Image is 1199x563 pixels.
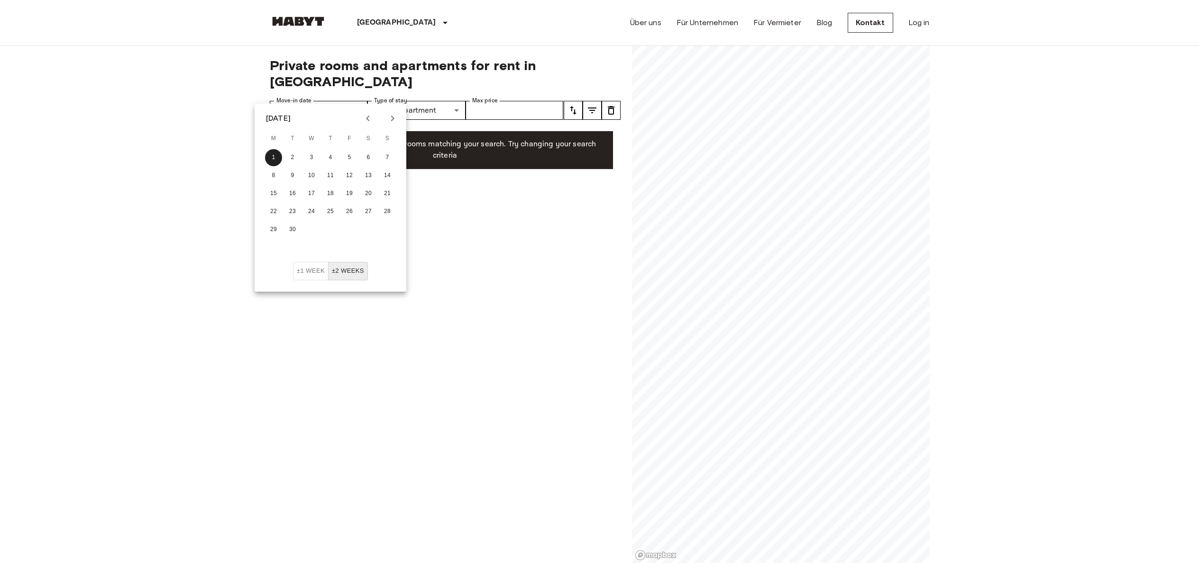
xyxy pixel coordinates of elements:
[270,17,327,26] img: Habyt
[322,167,339,184] button: 11
[284,167,301,184] button: 9
[265,167,282,184] button: 8
[293,262,329,280] button: ±1 week
[379,129,396,148] span: Sunday
[303,203,320,220] button: 24
[265,185,282,202] button: 15
[360,203,377,220] button: 27
[360,167,377,184] button: 13
[564,101,583,120] button: tune
[635,550,677,561] a: Mapbox logo
[284,185,301,202] button: 16
[284,221,301,238] button: 30
[360,185,377,202] button: 20
[379,149,396,166] button: 7
[848,13,893,33] a: Kontakt
[341,167,358,184] button: 12
[293,262,368,280] div: Move In Flexibility
[303,167,320,184] button: 10
[360,129,377,148] span: Saturday
[284,149,301,166] button: 2
[753,17,801,28] a: Für Vermieter
[367,101,466,120] div: PrivateApartment
[322,149,339,166] button: 4
[322,203,339,220] button: 25
[472,97,498,105] label: Max price
[908,17,930,28] a: Log in
[341,129,358,148] span: Friday
[630,17,661,28] a: Über uns
[266,113,291,124] div: [DATE]
[265,203,282,220] button: 22
[276,97,311,105] label: Move-in date
[602,101,621,120] button: tune
[341,185,358,202] button: 19
[303,129,320,148] span: Wednesday
[379,167,396,184] button: 14
[328,262,368,280] button: ±2 weeks
[360,110,376,126] button: Previous month
[357,17,436,28] p: [GEOGRAPHIC_DATA]
[322,185,339,202] button: 18
[374,97,407,105] label: Type of stay
[583,101,602,120] button: tune
[379,185,396,202] button: 21
[284,203,301,220] button: 23
[341,149,358,166] button: 5
[677,17,738,28] a: Für Unternehmen
[265,149,282,166] button: 1
[379,203,396,220] button: 28
[284,129,301,148] span: Tuesday
[322,129,339,148] span: Thursday
[384,110,401,126] button: Next month
[341,203,358,220] button: 26
[360,149,377,166] button: 6
[265,221,282,238] button: 29
[270,57,621,89] span: Private rooms and apartments for rent in [GEOGRAPHIC_DATA]
[816,17,833,28] a: Blog
[303,185,320,202] button: 17
[265,129,282,148] span: Monday
[285,139,605,161] p: Unfortunately there are no free rooms matching your search. Try changing your search criteria
[303,149,320,166] button: 3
